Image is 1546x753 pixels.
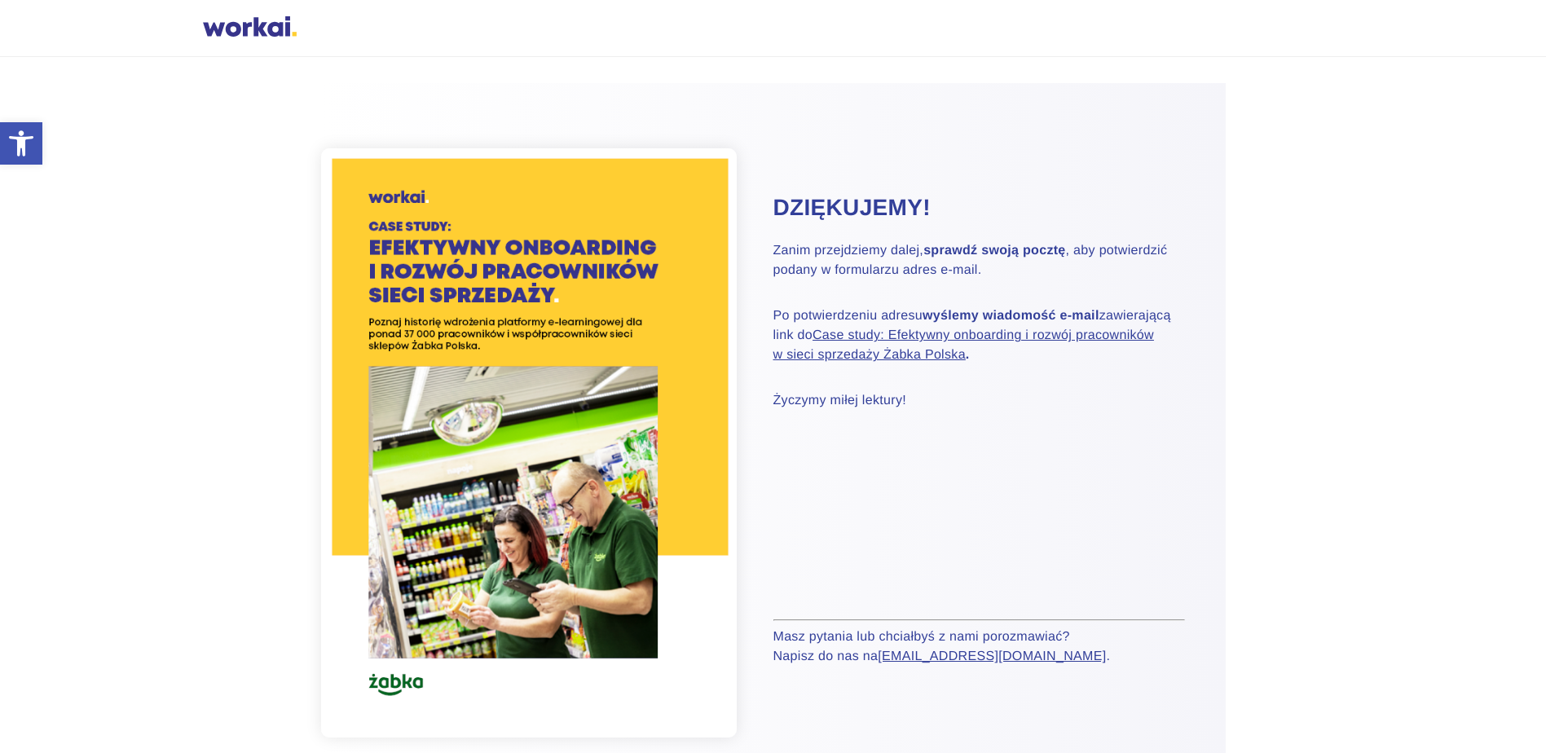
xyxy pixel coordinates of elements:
[773,241,1185,280] p: Zanim przejdziemy dalej, , aby potwierdzić podany w formularzu adres e-mail.
[773,391,1185,411] p: Życzymy miłej lektury!
[923,309,1099,323] strong: wyślemy wiadomość e-mail
[773,328,1154,362] span: Case study: Efektywny onboarding i rozwój pracowników w sieci sprzedaży Żabka Polska
[773,306,1185,365] p: Po potwierdzeniu adresu zawierającą link do
[773,192,1185,223] h2: Dziękujemy!
[966,348,970,362] strong: .
[773,627,1185,667] p: Masz pytania lub chciałbyś z nami porozmawiać? Napisz do nas na .
[878,650,1106,663] a: [EMAIL_ADDRESS][DOMAIN_NAME]
[923,244,1065,258] strong: sprawdź swoją pocztę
